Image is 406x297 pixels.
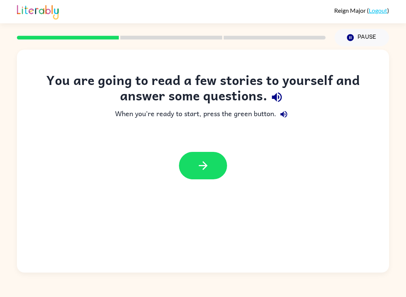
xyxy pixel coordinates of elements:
[32,107,374,122] div: When you're ready to start, press the green button.
[17,3,59,20] img: Literably
[369,7,387,14] a: Logout
[334,7,367,14] span: Reign Major
[32,72,374,107] div: You are going to read a few stories to yourself and answer some questions.
[334,7,389,14] div: ( )
[335,29,389,46] button: Pause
